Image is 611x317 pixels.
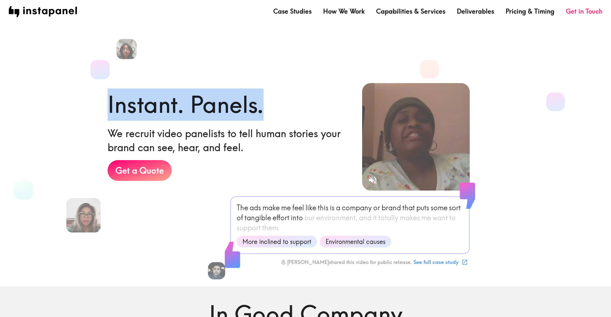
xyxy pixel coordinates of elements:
[208,262,225,279] img: Ronak
[431,203,447,213] span: some
[273,213,289,223] span: effort
[304,213,315,223] span: our
[457,7,494,16] a: Deliverables
[378,213,398,223] span: totally
[376,7,445,16] a: Capabilities & Services
[323,7,365,16] a: How We Work
[281,259,412,265] div: [PERSON_NAME] shared this video for public release.
[262,223,280,233] span: them.
[318,203,328,213] span: this
[449,213,456,223] span: to
[506,7,554,16] a: Pricing & Timing
[316,213,357,223] span: environment,
[108,126,351,154] h6: We recruit video panelists to tell human stories your brand can see, hear, and feel.
[342,203,372,213] span: company
[432,213,448,223] span: want
[117,39,137,59] img: Heena
[365,172,380,188] button: Sound is off
[237,213,243,223] span: of
[321,237,390,246] span: Environmental causes
[237,223,261,233] span: support
[9,6,77,17] img: instapanel
[108,88,264,121] h1: Instant. Panels.
[245,213,271,223] span: tangible
[359,213,371,223] span: and
[292,203,304,213] span: feel
[291,213,303,223] span: into
[412,256,469,268] a: See full case study
[373,213,377,223] span: it
[421,213,431,223] span: me
[400,213,420,223] span: makes
[566,7,602,16] a: Get in Touch
[449,203,461,213] span: sort
[373,203,380,213] span: or
[108,160,172,181] a: Get a Quote
[305,203,316,213] span: like
[416,203,429,213] span: puts
[66,198,101,232] img: Aileen
[382,203,401,213] span: brand
[250,203,261,213] span: ads
[238,237,316,246] span: More inclined to support
[336,203,340,213] span: a
[262,203,280,213] span: make
[281,203,291,213] span: me
[273,7,312,16] a: Case Studies
[237,203,248,213] span: The
[402,203,415,213] span: that
[330,203,335,213] span: is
